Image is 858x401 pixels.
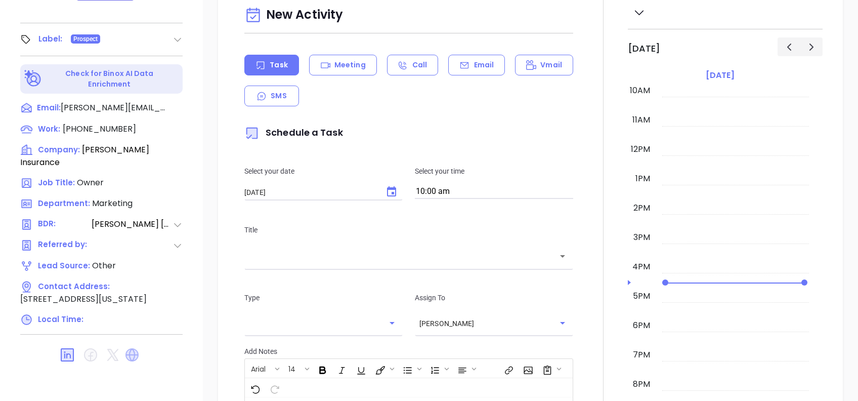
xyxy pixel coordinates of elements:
button: Open [555,316,570,330]
span: Work: [38,124,60,134]
span: Contact Address: [38,281,110,292]
span: Local Time: [38,314,83,325]
div: 11am [630,114,652,126]
div: 1pm [633,173,652,185]
p: Call [412,60,427,70]
span: Font size [283,360,312,377]
p: Email [474,60,494,70]
span: 14 [283,364,301,371]
p: Assign To [415,292,573,303]
span: Undo [245,379,264,396]
p: SMS [271,91,286,101]
input: MM/DD/YYYY [244,187,377,197]
span: BDR: [38,218,91,231]
span: [PHONE_NUMBER] [63,123,136,135]
img: Ai-Enrich-DaqCidB-.svg [24,70,42,88]
span: [STREET_ADDRESS][US_STATE] [20,293,147,305]
div: 12pm [629,143,652,155]
div: 7pm [631,349,652,361]
h2: [DATE] [628,43,660,54]
p: Title [244,224,573,235]
span: Italic [332,360,350,377]
p: Check for Binox AI Data Enrichment [44,68,176,90]
span: Insert Image [518,360,536,377]
span: Company: [38,144,80,155]
div: Label: [38,31,63,47]
span: Email: [37,102,61,115]
p: Select your time [415,166,573,177]
div: 8pm [631,378,652,390]
span: [PERSON_NAME][EMAIL_ADDRESS][DOMAIN_NAME] [61,102,167,114]
span: Lead Source: [38,260,90,271]
span: Fill color or set the text color [370,360,397,377]
div: 2pm [631,202,652,214]
span: [PERSON_NAME] [PERSON_NAME] [92,218,173,231]
div: 6pm [631,319,652,332]
p: Meeting [334,60,366,70]
span: Schedule a Task [244,126,343,139]
a: [DATE] [704,68,737,83]
button: Choose date, selected date is Oct 10, 2025 [381,182,402,202]
span: Align [452,360,479,377]
span: Bold [313,360,331,377]
div: 4pm [630,261,652,273]
p: Select your date [244,166,403,177]
span: Redo [265,379,283,396]
p: Vmail [540,60,562,70]
div: 5pm [631,290,652,302]
span: Job Title: [38,177,75,188]
button: Arial [246,360,273,377]
span: Owner [77,177,104,188]
span: Arial [246,364,271,371]
button: Next day [800,37,823,56]
span: Underline [351,360,369,377]
span: Department: [38,198,90,209]
span: [PERSON_NAME] Insurance [20,144,149,168]
button: Previous day [778,37,800,56]
button: Open [385,316,399,330]
span: Insert Ordered List [425,360,451,377]
span: Insert link [499,360,517,377]
span: Marketing [92,197,133,209]
div: 10am [628,85,652,97]
span: Font family [245,360,282,377]
span: Other [92,260,116,271]
p: Type [244,292,403,303]
div: 3pm [631,231,652,244]
span: Prospect [73,33,98,45]
button: Open [555,249,570,263]
span: Referred by: [38,239,91,252]
div: New Activity [244,3,573,28]
span: Surveys [537,360,564,377]
p: Add Notes [244,346,573,357]
p: Task [270,60,287,70]
button: 14 [283,360,303,377]
span: Insert Unordered List [398,360,424,377]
